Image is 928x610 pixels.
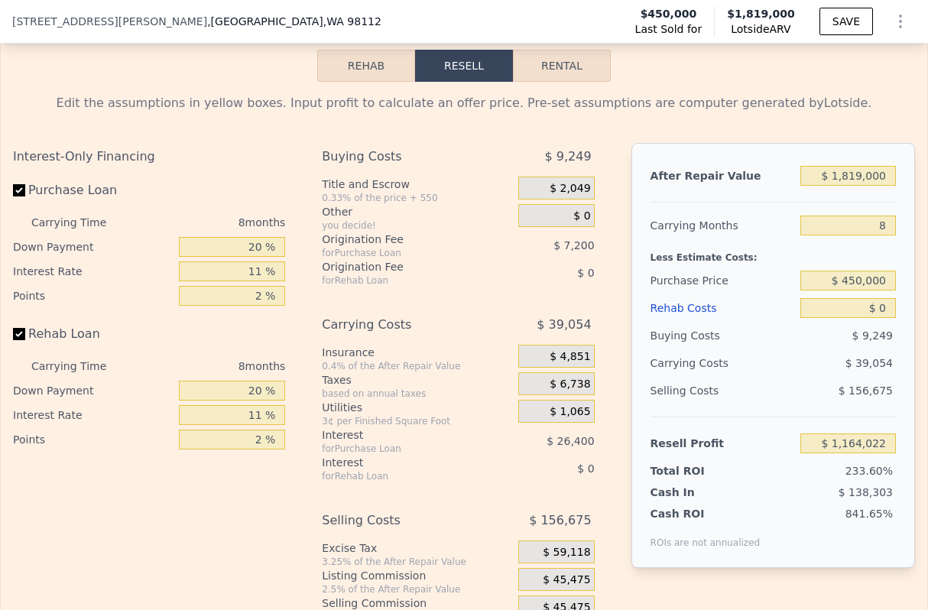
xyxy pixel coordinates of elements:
div: Origination Fee [322,259,482,274]
span: [STREET_ADDRESS][PERSON_NAME] [12,14,207,29]
div: Cash In [651,485,740,500]
div: Rehab Costs [651,294,794,322]
div: for Purchase Loan [322,247,482,259]
div: Down Payment [13,378,173,403]
span: $ 39,054 [537,311,591,339]
label: Rehab Loan [13,320,173,348]
span: $ 59,118 [543,546,590,560]
div: Points [13,284,173,308]
button: Rental [513,50,611,82]
div: Selling Costs [322,507,482,534]
span: $ 0 [577,267,594,279]
div: Interest [322,455,482,470]
button: Rehab [317,50,415,82]
div: Interest-Only Financing [13,143,285,170]
span: $ 9,249 [852,329,893,342]
div: Interest Rate [13,403,173,427]
div: Listing Commission [322,568,512,583]
div: Title and Escrow [322,177,512,192]
span: $ 2,049 [550,182,590,196]
div: Insurance [322,345,512,360]
div: you decide! [322,219,512,232]
div: Utilities [322,400,512,415]
div: After Repair Value [651,162,794,190]
div: Origination Fee [322,232,482,247]
span: , [GEOGRAPHIC_DATA] [207,14,381,29]
label: Purchase Loan [13,177,173,204]
div: 3¢ per Finished Square Foot [322,415,512,427]
div: Purchase Price [651,267,794,294]
div: 8 months [131,354,286,378]
div: 2.5% of the After Repair Value [322,583,512,595]
div: Carrying Months [651,212,794,239]
button: Show Options [885,6,916,37]
div: Points [13,427,173,452]
div: Buying Costs [322,143,482,170]
div: for Rehab Loan [322,470,482,482]
div: for Purchase Loan [322,443,482,455]
div: Less Estimate Costs: [651,239,896,267]
div: Taxes [322,372,512,388]
div: Cash ROI [651,506,761,521]
div: Interest Rate [13,259,173,284]
span: $ 138,303 [839,486,893,498]
span: Last Sold for [635,21,702,37]
span: $ 0 [573,209,590,223]
div: Interest [322,427,482,443]
div: Excise Tax [322,540,512,556]
span: $1,819,000 [727,8,795,20]
span: 233.60% [845,465,893,477]
span: $ 9,249 [545,143,592,170]
input: Purchase Loan [13,184,25,196]
div: Other [322,204,512,219]
div: 0.4% of the After Repair Value [322,360,512,372]
button: Resell [415,50,513,82]
div: Buying Costs [651,322,794,349]
span: $ 156,675 [529,507,591,534]
button: SAVE [819,8,873,35]
div: for Rehab Loan [322,274,482,287]
div: Down Payment [13,235,173,259]
div: 0.33% of the price + 550 [322,192,512,204]
span: 841.65% [845,508,893,520]
span: , WA 98112 [323,15,381,28]
span: Lotside ARV [727,21,795,37]
span: $ 45,475 [543,573,590,587]
span: $ 6,738 [550,378,590,391]
span: $ 7,200 [553,239,594,251]
input: Rehab Loan [13,328,25,340]
span: $ 1,065 [550,405,590,419]
div: Resell Profit [651,430,794,457]
span: $ 156,675 [839,384,893,397]
span: $450,000 [641,6,697,21]
div: Carrying Time [31,354,125,378]
span: $ 26,400 [547,435,594,447]
span: $ 0 [577,462,594,475]
div: 8 months [131,210,286,235]
span: $ 4,851 [550,350,590,364]
div: 3.25% of the After Repair Value [322,556,512,568]
div: Total ROI [651,463,740,479]
div: Carrying Costs [651,349,740,377]
div: based on annual taxes [322,388,512,400]
div: Edit the assumptions in yellow boxes. Input profit to calculate an offer price. Pre-set assumptio... [13,94,915,112]
div: Carrying Costs [322,311,482,339]
span: $ 39,054 [845,357,893,369]
div: Carrying Time [31,210,125,235]
div: Selling Costs [651,377,794,404]
div: ROIs are not annualized [651,521,761,549]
